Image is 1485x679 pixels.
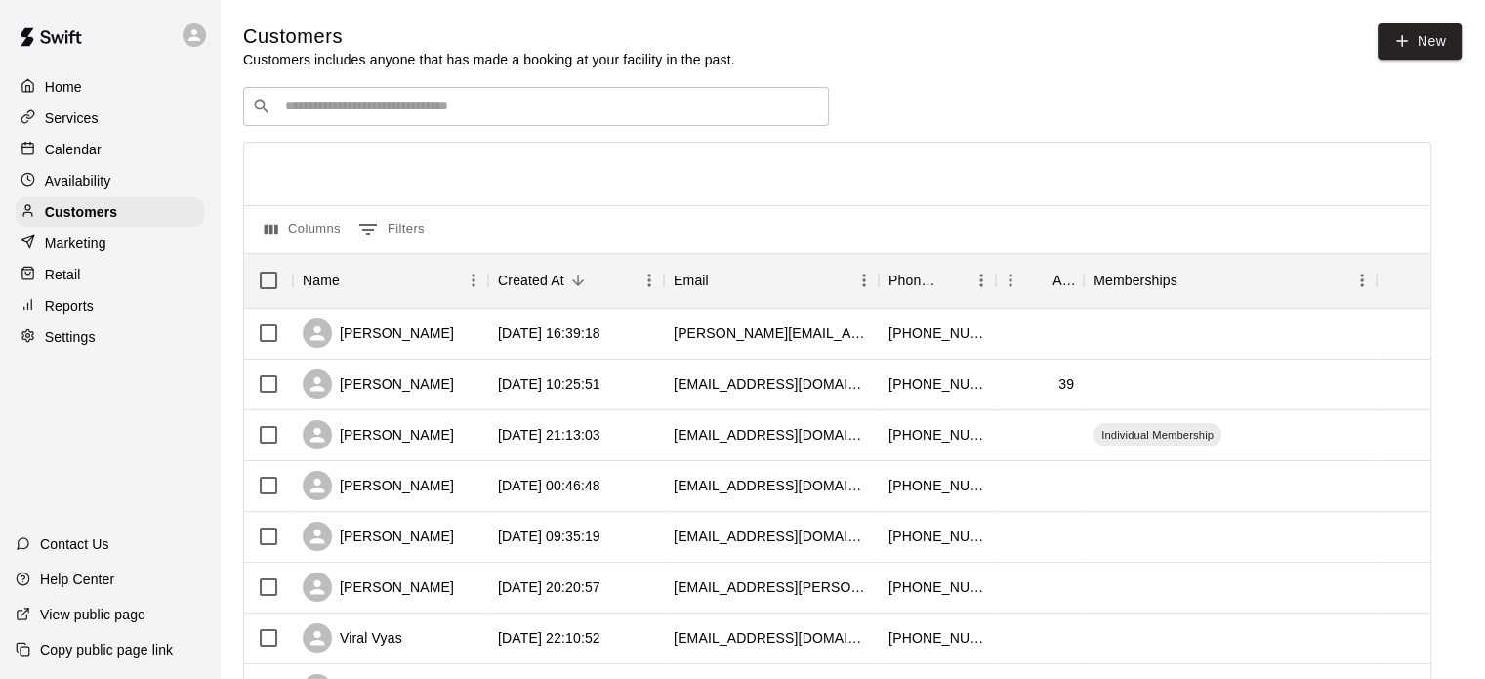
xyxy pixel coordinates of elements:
div: +18135459579 [888,628,986,648]
div: saacommodities@gmail.com [674,425,869,445]
p: Customers [45,202,117,222]
button: Menu [635,266,664,295]
div: 39 [1058,374,1074,394]
button: Menu [967,266,996,295]
div: [PERSON_NAME] [303,420,454,449]
div: Phone Number [879,253,996,308]
button: Menu [459,266,488,295]
div: 2025-08-14 10:25:51 [498,374,600,394]
div: Name [293,253,488,308]
p: Contact Us [40,534,109,554]
button: Sort [340,267,367,294]
p: Customers includes anyone that has made a booking at your facility in the past. [243,50,735,69]
p: Retail [45,265,81,284]
div: Memberships [1093,253,1177,308]
button: Select columns [260,214,346,245]
div: Created At [498,253,564,308]
p: Availability [45,171,111,191]
p: Marketing [45,233,106,253]
p: Services [45,108,99,128]
div: +18135023364 [888,425,986,445]
div: +18479108378 [888,577,986,597]
button: Sort [709,267,736,294]
div: [PERSON_NAME] [303,369,454,399]
div: huskies.tripper.05@icloud.com [674,476,869,495]
div: +18134205300 [888,323,986,343]
div: Viral Vyas [303,623,402,653]
div: 2025-08-13 00:46:48 [498,476,600,495]
div: Created At [488,253,664,308]
div: nandal.arjun@gmail.com [674,323,869,343]
a: Home [16,72,204,102]
div: Memberships [1084,253,1377,308]
a: New [1378,23,1462,60]
p: Copy public page link [40,640,173,659]
h5: Customers [243,23,735,50]
button: Menu [996,266,1025,295]
a: Reports [16,291,204,320]
button: Menu [849,266,879,295]
a: Services [16,104,204,133]
div: Email [664,253,879,308]
button: Menu [1347,266,1377,295]
a: Availability [16,166,204,195]
button: Sort [939,267,967,294]
div: [PERSON_NAME] [303,471,454,500]
div: [PERSON_NAME] [303,573,454,602]
a: Retail [16,260,204,289]
div: zawwar2@hotmail.com [674,527,869,546]
div: Name [303,253,340,308]
div: suresh.vallabhaneni@orlandogalaxycricket.com [674,577,869,597]
div: 2025-08-11 20:20:57 [498,577,600,597]
div: Search customers by name or email [243,87,829,126]
a: Marketing [16,229,204,258]
div: 2025-08-12 09:35:19 [498,527,600,546]
span: Individual Membership [1093,427,1221,443]
div: +18134920141 [888,527,986,546]
div: [PERSON_NAME] [303,522,454,551]
div: 2025-08-10 22:10:52 [498,628,600,648]
p: Reports [45,296,94,316]
div: Individual Membership [1093,423,1221,446]
p: Calendar [45,140,102,159]
p: Help Center [40,570,114,589]
p: View public page [40,605,145,624]
p: Home [45,77,82,97]
div: Email [674,253,709,308]
div: 2025-08-14 16:39:18 [498,323,600,343]
div: rpatel8@bu.edu [674,374,869,394]
div: Age [996,253,1084,308]
div: Phone Number [888,253,939,308]
p: Settings [45,327,96,347]
div: 2025-08-13 21:13:03 [498,425,600,445]
button: Sort [1177,267,1205,294]
a: Settings [16,322,204,352]
a: Customers [16,197,204,227]
button: Sort [1025,267,1052,294]
button: Show filters [353,214,430,245]
div: [PERSON_NAME] [303,318,454,348]
div: Age [1052,253,1074,308]
div: viralvyas@gmail.com [674,628,869,648]
div: +13478504606 [888,476,986,495]
div: +17746411896 [888,374,986,394]
a: Calendar [16,135,204,164]
button: Sort [564,267,592,294]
